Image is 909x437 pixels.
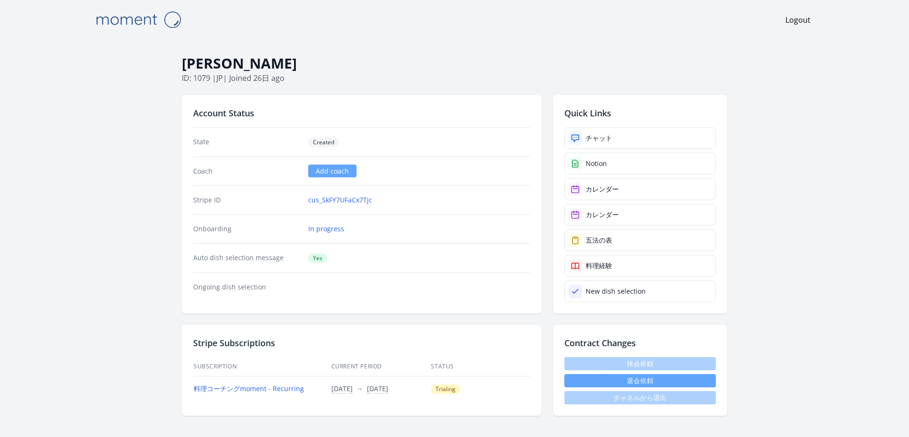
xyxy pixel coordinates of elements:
th: Current Period [331,357,431,376]
h2: Contract Changes [564,336,716,350]
a: cus_SkFY7UFaCx7Tjc [308,195,372,205]
h1: [PERSON_NAME] [182,54,727,72]
h2: Stripe Subscriptions [193,336,530,350]
a: Notion [564,153,716,175]
h2: Account Status [193,106,530,120]
dt: Onboarding [193,224,301,234]
a: チャット [564,127,716,149]
a: 五法の表 [564,229,716,251]
dt: Auto dish selection message [193,253,301,263]
a: New dish selection [564,280,716,302]
a: カレンダー [564,204,716,226]
dt: Stripe ID [193,195,301,205]
span: → [356,384,363,393]
span: チャネルから退出 [564,391,716,404]
p: ID: 1079 | | Joined 26日 ago [182,72,727,84]
button: [DATE] [331,384,353,393]
div: 五法の表 [586,236,612,245]
div: New dish selection [586,287,646,296]
a: 料理コーチングmoment - Recurring [194,384,304,393]
div: チャット [586,133,612,143]
div: カレンダー [586,184,619,194]
button: 退会依頼 [564,374,716,387]
span: jp [216,73,223,83]
span: Trialing [431,385,460,394]
a: Add coach [308,165,356,177]
div: Notion [586,159,607,168]
div: カレンダー [586,210,619,219]
a: Logout [785,14,811,26]
dt: Coach [193,166,301,176]
div: 料理経験 [586,261,612,271]
dt: Ongoing dish selection [193,282,301,292]
span: Yes [308,253,327,263]
h2: Quick Links [564,106,716,120]
img: Moment [91,8,186,32]
dt: State [193,137,301,147]
span: Created [308,138,339,147]
button: [DATE] [367,384,388,393]
th: Subscription [193,357,331,376]
span: 休会依頼 [564,357,716,370]
a: 料理経験 [564,255,716,277]
a: カレンダー [564,178,716,200]
th: Status [430,357,530,376]
a: In progress [308,224,344,234]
